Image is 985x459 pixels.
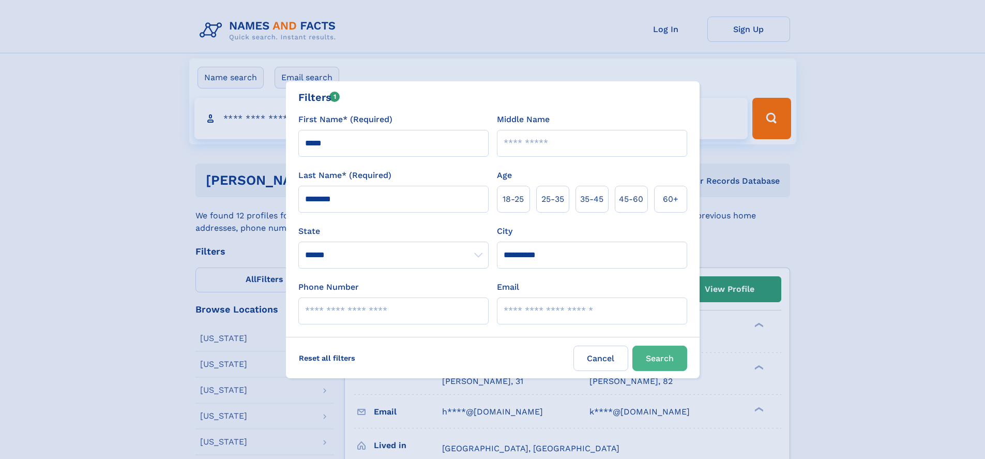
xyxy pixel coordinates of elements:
[497,281,519,293] label: Email
[298,113,392,126] label: First Name* (Required)
[580,193,603,205] span: 35‑45
[298,225,489,238] label: State
[298,90,340,105] div: Filters
[663,193,678,205] span: 60+
[298,281,359,293] label: Phone Number
[292,346,362,371] label: Reset all filters
[298,169,391,182] label: Last Name* (Required)
[541,193,564,205] span: 25‑35
[503,193,524,205] span: 18‑25
[497,225,512,238] label: City
[619,193,643,205] span: 45‑60
[573,346,628,371] label: Cancel
[497,169,512,182] label: Age
[632,346,687,371] button: Search
[497,113,550,126] label: Middle Name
